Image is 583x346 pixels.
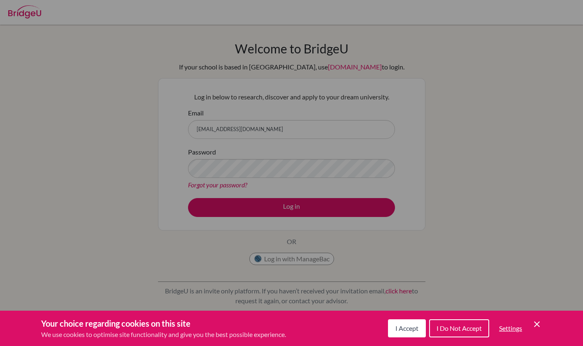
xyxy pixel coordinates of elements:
[429,319,489,337] button: I Do Not Accept
[437,324,482,332] span: I Do Not Accept
[532,319,542,329] button: Save and close
[388,319,426,337] button: I Accept
[41,317,286,330] h3: Your choice regarding cookies on this site
[395,324,418,332] span: I Accept
[499,324,522,332] span: Settings
[41,330,286,339] p: We use cookies to optimise site functionality and give you the best possible experience.
[492,320,529,337] button: Settings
